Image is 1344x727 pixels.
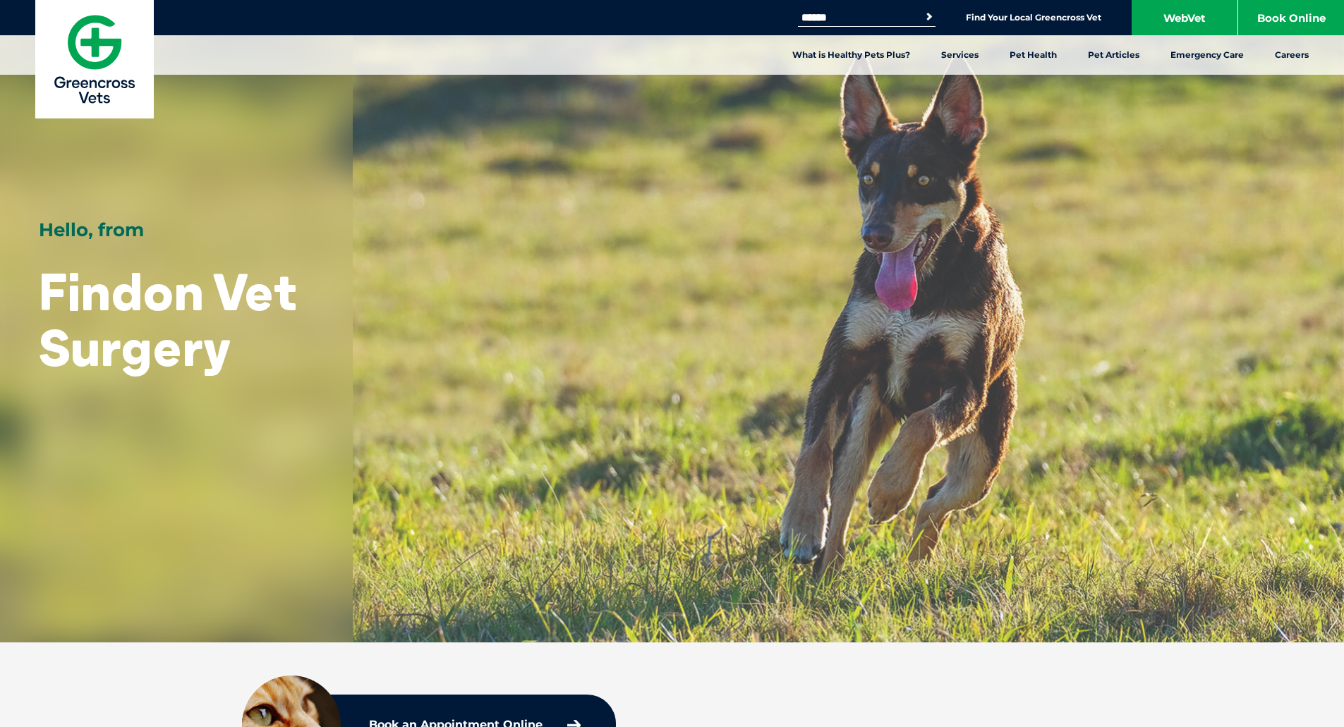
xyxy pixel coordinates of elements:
[39,264,314,375] h1: Findon Vet Surgery
[1259,35,1324,75] a: Careers
[994,35,1072,75] a: Pet Health
[1072,35,1155,75] a: Pet Articles
[966,12,1101,23] a: Find Your Local Greencross Vet
[39,219,144,241] span: Hello, from
[922,10,936,24] button: Search
[926,35,994,75] a: Services
[1155,35,1259,75] a: Emergency Care
[777,35,926,75] a: What is Healthy Pets Plus?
